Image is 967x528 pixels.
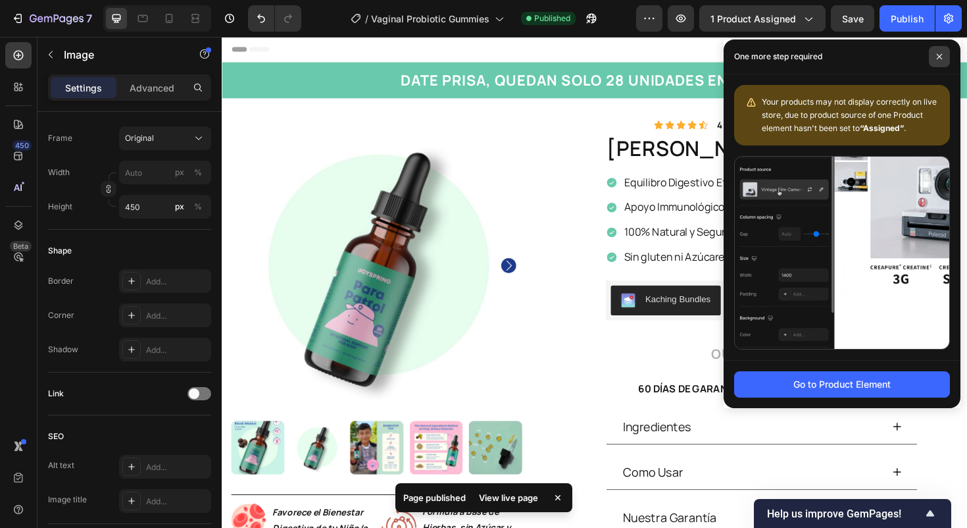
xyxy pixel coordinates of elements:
[407,103,737,134] h1: [PERSON_NAME] cleanse gut
[426,173,596,188] p: Apoyo Immunológico
[860,123,904,133] b: “Assigned”
[5,5,98,32] button: 7
[734,50,822,63] p: One more step required
[412,263,528,295] button: Kaching Bundles
[710,12,796,26] span: 1 product assigned
[48,201,72,213] label: Height
[248,5,301,32] div: Undo/Redo
[734,371,950,398] button: Go to Product Element
[48,245,72,257] div: Shape
[194,167,202,178] div: %
[426,199,596,214] p: 100% Natural y Seguro para Niños
[407,316,737,357] button: Out of stock
[48,388,64,400] div: Link
[48,494,87,506] div: Image title
[48,309,74,321] div: Corner
[48,460,74,471] div: Alt text
[403,491,466,504] p: Page published
[524,88,684,99] p: 4.9 estrellas (17,200+ reseñas)
[119,126,211,150] button: Original
[194,201,202,213] div: %
[449,271,518,285] div: Kaching Bundles
[425,450,489,472] p: Como Usar
[119,195,211,219] input: px%
[86,11,92,26] p: 7
[64,47,176,63] p: Image
[426,147,596,161] p: Equilibro Digestivo Eficaz
[880,5,935,32] button: Publish
[190,165,206,180] button: px
[471,488,546,507] div: View live page
[53,497,154,526] strong: Favorece el Bienestar Digestivo de tu Niño/a
[65,81,102,95] p: Settings
[12,140,32,151] div: 450
[48,275,74,287] div: Border
[146,310,208,322] div: Add...
[130,81,174,95] p: Advanced
[48,132,72,144] label: Frame
[48,431,64,442] div: SEO
[146,496,208,508] div: Add...
[172,199,187,215] button: %
[119,161,211,184] input: px%
[767,506,938,521] button: Show survey - Help us improve GemPages!
[831,5,874,32] button: Save
[891,12,924,26] div: Publish
[371,12,489,26] span: Vaginal Probiotic Gummies
[365,12,368,26] span: /
[10,241,32,251] div: Beta
[222,37,967,528] iframe: Design area
[296,234,312,250] button: Carousel Next Arrow
[125,132,154,144] span: Original
[146,462,208,473] div: Add...
[762,97,937,133] span: Your products may not display correctly on live store, due to product source of one Product eleme...
[422,271,438,287] img: KachingBundles.png
[190,199,206,215] button: px
[699,5,826,32] button: 1 product assigned
[172,165,187,180] button: %
[48,344,78,356] div: Shadow
[425,402,497,424] p: Ingredientes
[518,324,625,349] div: Out of stock
[793,377,891,391] div: Go to Product Element
[426,226,596,240] p: Sin gluten ni Azúcares Añadidos
[425,498,524,520] p: Nuestra Garantía
[48,167,70,178] label: Width
[146,276,208,288] div: Add...
[175,201,184,213] div: px
[842,13,864,24] span: Save
[441,363,702,383] p: 60 DÍAS DE GARANTÍA DEVOLUCIÓN • ENVÍO GRATIS
[534,13,570,24] span: Published
[146,344,208,356] div: Add...
[767,508,922,520] span: Help us improve GemPages!
[175,167,184,178] div: px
